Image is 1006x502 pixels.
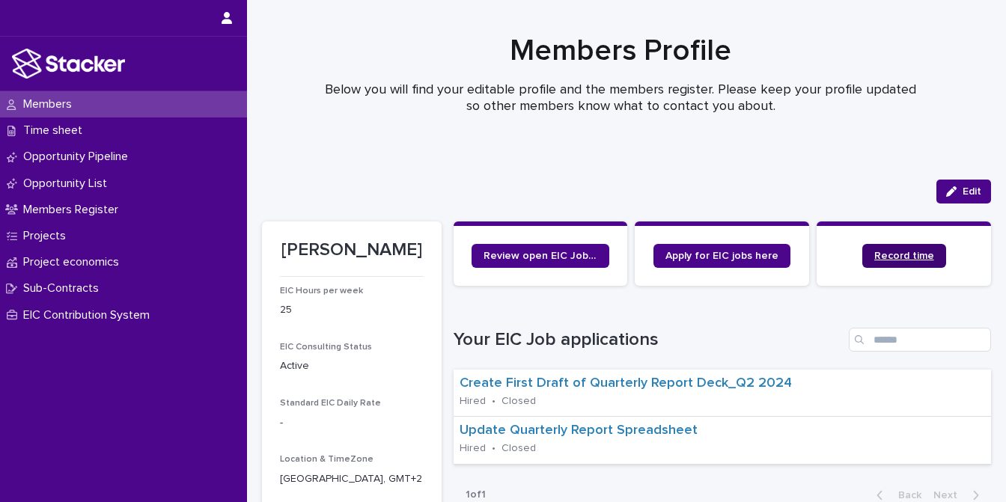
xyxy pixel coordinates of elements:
[492,442,496,455] p: •
[502,395,536,408] p: Closed
[889,490,921,501] span: Back
[862,244,946,268] a: Record time
[17,123,94,138] p: Time sheet
[17,281,111,296] p: Sub-Contracts
[454,370,992,417] a: Create First Draft of Quarterly Report Deck_Q2 2024 Hired•Closed
[492,395,496,408] p: •
[17,308,162,322] p: EIC Contribution System
[927,489,991,502] button: Next
[17,255,131,269] p: Project economics
[321,82,920,114] p: Below you will find your editable profile and the members register. Please keep your profile upda...
[936,180,991,203] button: Edit
[280,455,374,464] span: Location & TimeZone
[262,33,980,69] h1: Members Profile
[280,399,381,408] span: Standard EIC Daily Rate
[502,442,536,455] p: Closed
[472,244,610,268] a: Review open EIC Jobs here
[280,287,363,296] span: EIC Hours per week
[665,251,778,261] span: Apply for EIC jobs here
[460,442,486,455] p: Hired
[460,423,698,439] a: Update Quarterly Report Spreadsheet
[454,329,844,351] h1: Your EIC Job applications
[17,203,130,217] p: Members Register
[933,490,966,501] span: Next
[454,417,992,464] a: Update Quarterly Report Spreadsheet Hired•Closed
[849,328,991,352] input: Search
[280,471,424,487] p: [GEOGRAPHIC_DATA], GMT+2
[963,186,981,197] span: Edit
[280,415,424,431] p: -
[865,489,927,502] button: Back
[460,395,486,408] p: Hired
[460,376,792,392] a: Create First Draft of Quarterly Report Deck_Q2 2024
[280,358,424,374] p: Active
[17,97,84,111] p: Members
[17,229,78,243] p: Projects
[17,177,119,191] p: Opportunity List
[653,244,790,268] a: Apply for EIC jobs here
[484,251,598,261] span: Review open EIC Jobs here
[280,343,372,352] span: EIC Consulting Status
[17,150,140,164] p: Opportunity Pipeline
[874,251,934,261] span: Record time
[12,49,125,79] img: stacker-logo-white.png
[280,302,424,318] p: 25
[280,239,424,261] p: [PERSON_NAME]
